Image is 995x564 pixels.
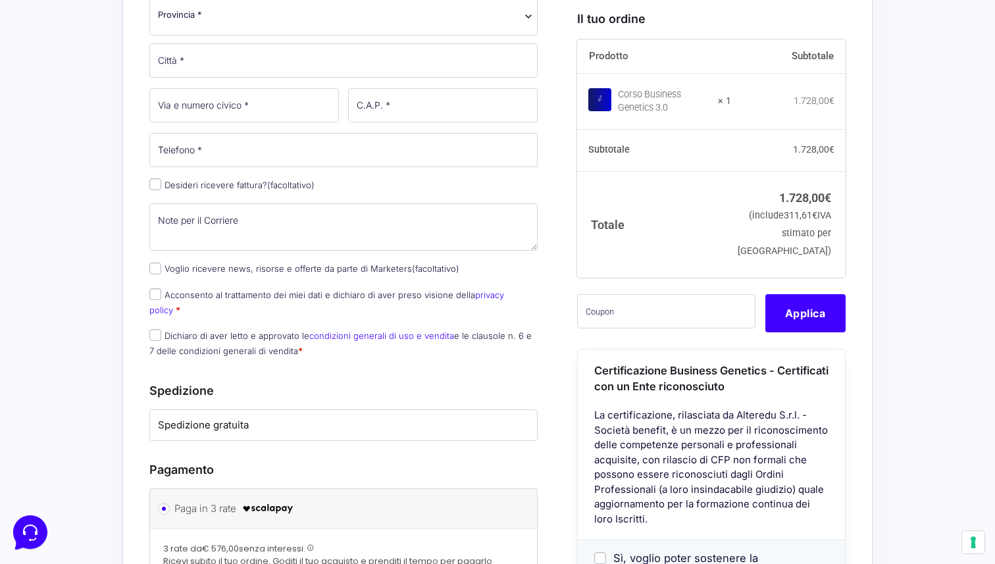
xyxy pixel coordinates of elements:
[594,551,606,563] input: Sì, voglio poter sostenere la certificazione a un prezzo scontato (57€ invece di 77€)
[149,329,161,341] input: Dichiaro di aver letto e approvato lecondizioni generali di uso e venditae le clausole n. 6 e 7 d...
[149,263,459,274] label: Voglio ricevere news, risorse e offerte da parte di Marketers
[794,95,834,106] bdi: 1.728,00
[779,190,831,204] bdi: 1.728,00
[577,129,732,171] th: Subtotale
[784,210,817,221] span: 311,61
[149,461,538,478] h3: Pagamento
[242,501,294,517] img: scalapay-logo-black.png
[962,531,984,553] button: Le tue preferenze relative al consenso per le tecnologie di tracciamento
[149,178,161,190] input: Desideri ricevere fattura?(facoltativo)
[731,39,846,74] th: Subtotale
[149,290,504,315] label: Acconsento al trattamento dei miei dati e dichiaro di aver preso visione della
[21,53,112,63] span: Le tue conversazioni
[21,163,103,174] span: Trova una risposta
[829,95,834,106] span: €
[86,118,194,129] span: Inizia una conversazione
[30,192,215,205] input: Cerca un articolo...
[718,95,731,108] strong: × 1
[578,408,845,540] div: La certificazione, rilasciata da Alteredu S.r.l. - Società benefit, è un mezzo per il riconoscime...
[309,330,454,341] a: condizioni generali di uso e vendita
[149,43,538,78] input: Città *
[11,513,50,552] iframe: Customerly Messenger Launcher
[21,74,47,100] img: dark
[149,133,538,167] input: Telefono *
[594,363,829,393] span: Certificazione Business Genetics - Certificati con un Ente riconosciuto
[267,180,315,190] span: (facoltativo)
[618,88,710,115] div: Corso Business Genetics 3.0
[812,210,817,221] span: €
[577,294,755,328] input: Coupon
[348,88,538,122] input: C.A.P. *
[158,418,529,433] label: Spedizione gratuita
[149,88,339,122] input: Via e numero civico *
[149,330,532,356] label: Dichiaro di aver letto e approvato le e le clausole n. 6 e 7 delle condizioni generali di vendita
[412,263,459,274] span: (facoltativo)
[63,74,89,100] img: dark
[91,423,172,453] button: Messaggi
[577,171,732,277] th: Totale
[588,88,611,111] img: Corso Business Genetics 3.0
[149,180,315,190] label: Desideri ricevere fattura?
[140,163,242,174] a: Apri Centro Assistenza
[11,11,221,32] h2: Ciao da Marketers 👋
[765,294,846,332] button: Applica
[11,423,91,453] button: Home
[172,423,253,453] button: Aiuto
[577,39,732,74] th: Prodotto
[738,210,831,257] small: (include IVA stimato per [GEOGRAPHIC_DATA])
[825,190,831,204] span: €
[158,8,202,22] span: Provincia *
[149,288,161,300] input: Acconsento al trattamento dei miei dati e dichiaro di aver preso visione dellaprivacy policy
[174,499,508,519] label: Paga in 3 rate
[577,10,846,28] h3: Il tuo ordine
[21,111,242,137] button: Inizia una conversazione
[114,441,149,453] p: Messaggi
[203,441,222,453] p: Aiuto
[829,144,834,155] span: €
[39,441,62,453] p: Home
[149,263,161,274] input: Voglio ricevere news, risorse e offerte da parte di Marketers(facoltativo)
[149,382,538,399] h3: Spedizione
[42,74,68,100] img: dark
[793,144,834,155] bdi: 1.728,00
